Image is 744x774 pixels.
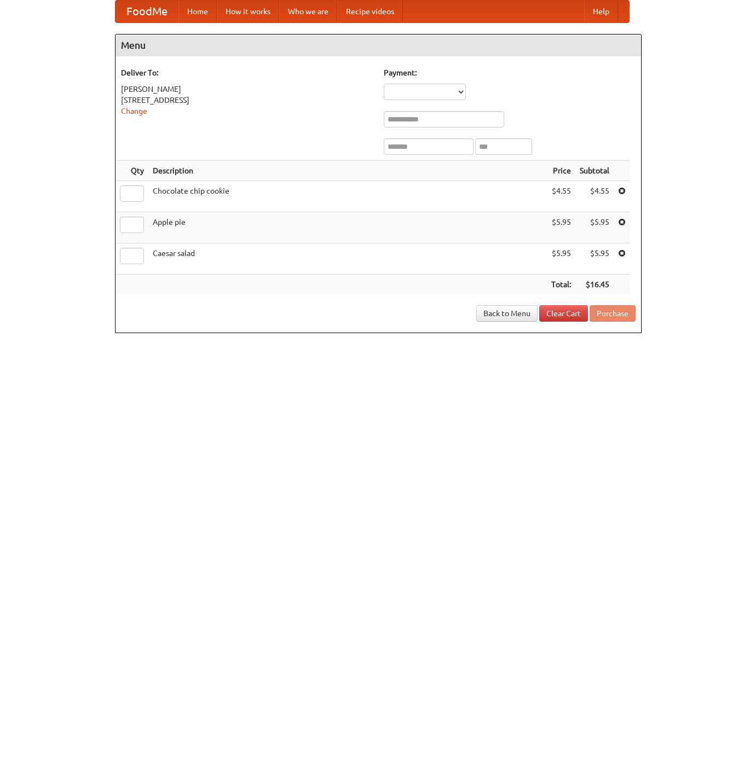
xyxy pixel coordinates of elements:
[547,212,575,243] td: $5.95
[384,67,636,78] h5: Payment:
[547,243,575,275] td: $5.95
[547,181,575,212] td: $4.55
[121,67,373,78] h5: Deliver To:
[547,161,575,181] th: Price
[337,1,403,22] a: Recipe videos
[575,161,614,181] th: Subtotal
[116,1,178,22] a: FoodMe
[178,1,217,22] a: Home
[116,161,148,181] th: Qty
[148,181,547,212] td: Chocolate chip cookie
[121,107,147,115] a: Change
[116,34,641,56] h4: Menu
[575,243,614,275] td: $5.95
[590,305,636,322] button: Purchase
[547,275,575,295] th: Total:
[148,243,547,275] td: Caesar salad
[575,212,614,243] td: $5.95
[575,181,614,212] td: $4.55
[217,1,279,22] a: How it works
[279,1,337,22] a: Who we are
[121,95,373,106] div: [STREET_ADDRESS]
[584,1,618,22] a: Help
[539,305,588,322] a: Clear Cart
[476,305,538,322] a: Back to Menu
[148,161,547,181] th: Description
[575,275,614,295] th: $16.45
[148,212,547,243] td: Apple pie
[121,84,373,95] div: [PERSON_NAME]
